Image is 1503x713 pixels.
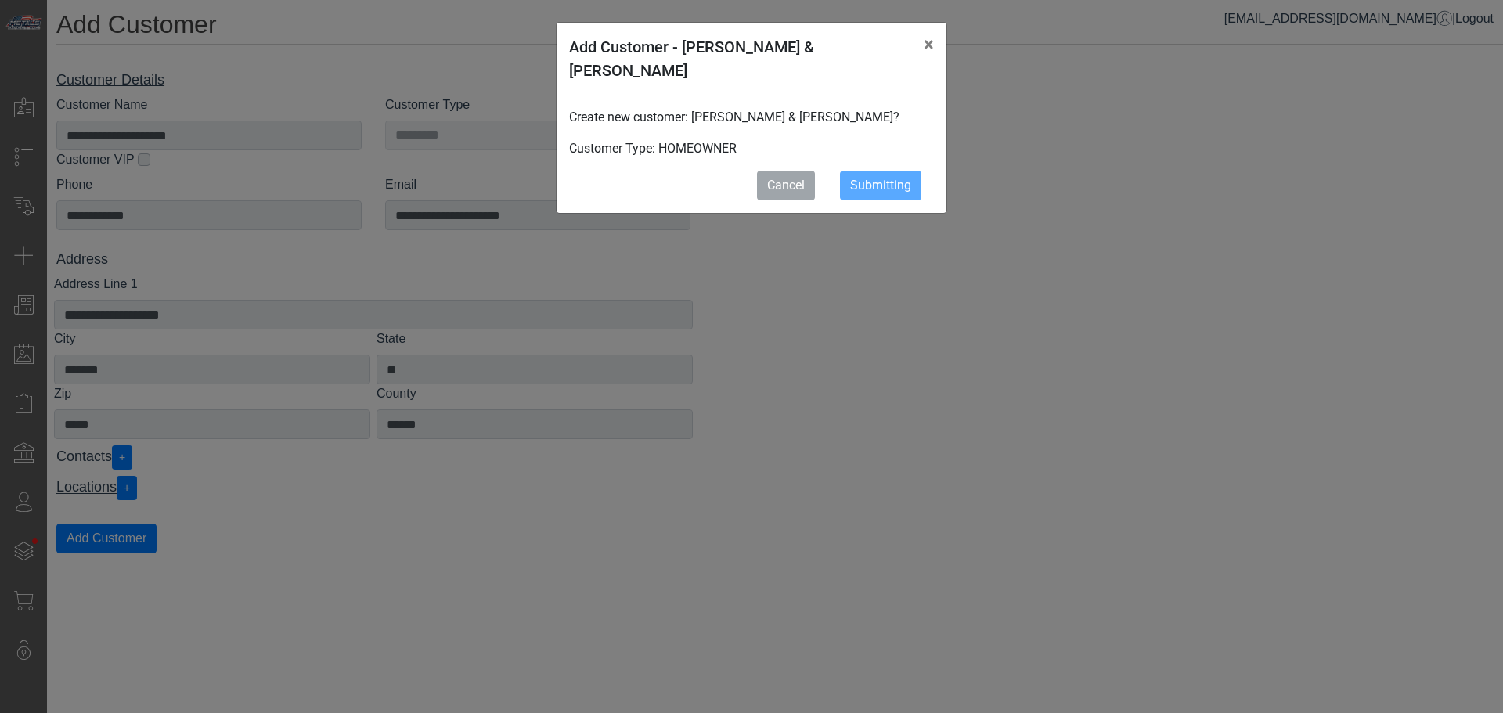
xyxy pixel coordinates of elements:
[569,35,911,82] h5: Add Customer - [PERSON_NAME] & [PERSON_NAME]
[850,178,911,193] span: Submitting
[569,139,934,158] p: Customer Type: HOMEOWNER
[911,23,946,67] button: Close
[840,171,921,200] button: Submitting
[757,171,815,200] button: Cancel
[569,108,934,127] p: Create new customer: [PERSON_NAME] & [PERSON_NAME]?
